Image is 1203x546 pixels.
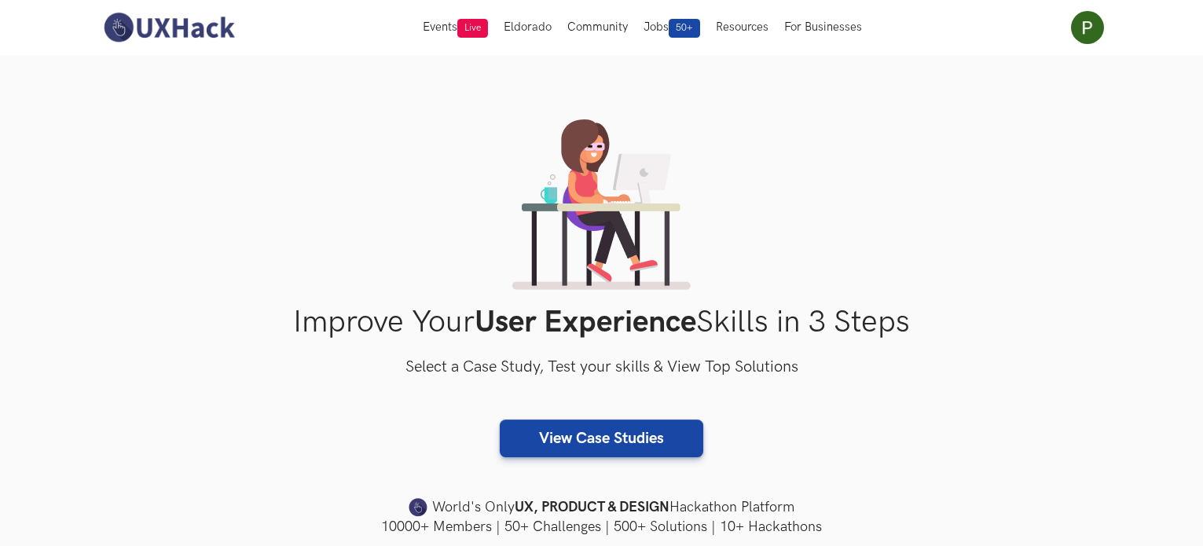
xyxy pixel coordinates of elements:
strong: UX, PRODUCT & DESIGN [515,497,669,519]
img: uxhack-favicon-image.png [409,497,427,518]
h3: Select a Case Study, Test your skills & View Top Solutions [99,355,1105,380]
span: 50+ [669,19,700,38]
h1: Improve Your Skills in 3 Steps [99,304,1105,341]
a: View Case Studies [500,420,703,457]
h4: World's Only Hackathon Platform [99,497,1105,519]
span: Live [457,19,488,38]
img: UXHack-logo.png [99,11,239,44]
h4: 10000+ Members | 50+ Challenges | 500+ Solutions | 10+ Hackathons [99,517,1105,537]
img: Your profile pic [1071,11,1104,44]
strong: User Experience [475,304,696,341]
img: lady working on laptop [512,119,691,290]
